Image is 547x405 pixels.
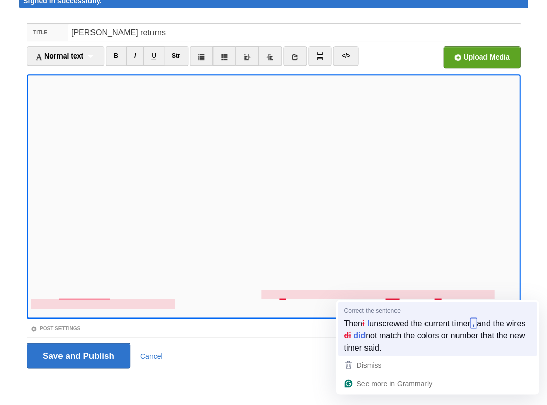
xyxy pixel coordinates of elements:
[106,46,127,66] a: B
[35,52,83,60] span: Normal text
[140,352,163,360] a: Cancel
[126,46,144,66] a: I
[316,52,323,60] img: pagebreak-icon.png
[333,46,358,66] a: </>
[172,52,180,60] del: Str
[164,46,189,66] a: Str
[27,343,130,368] input: Save and Publish
[27,24,68,41] label: Title
[143,46,164,66] a: U
[30,325,80,331] a: Post Settings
